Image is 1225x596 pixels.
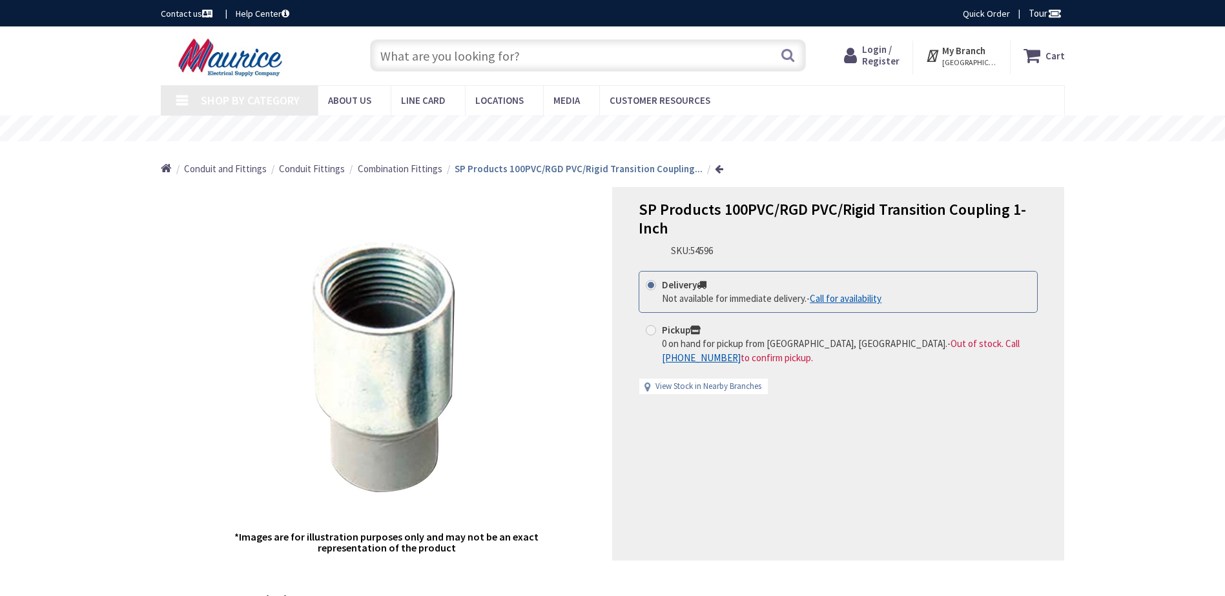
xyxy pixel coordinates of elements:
span: Conduit Fittings [279,163,345,175]
span: [GEOGRAPHIC_DATA], [GEOGRAPHIC_DATA] [942,57,997,68]
a: Contact us [161,7,215,20]
img: Maurice Electrical Supply Company [161,37,304,77]
div: - [662,292,881,305]
strong: Pickup [662,324,701,336]
a: Quick Order [963,7,1010,20]
div: - [662,337,1031,364]
a: [PHONE_NUMBER] [662,351,741,364]
span: Tour [1029,7,1062,19]
span: Not available for immediate delivery. [662,292,807,304]
rs-layer: Free Same Day Pickup at 15 Locations [495,122,732,136]
span: Customer Resources [610,94,710,106]
span: Combination Fittings [358,163,442,175]
span: Shop By Category [201,93,300,108]
strong: Delivery [662,279,706,291]
span: Out of stock. Call to confirm pickup. [662,337,1020,363]
a: Conduit and Fittings [184,162,267,175]
span: Login / Register [862,43,900,67]
strong: Cart [1045,44,1065,67]
strong: My Branch [942,45,985,57]
div: My Branch [GEOGRAPHIC_DATA], [GEOGRAPHIC_DATA] [925,44,997,67]
span: Media [553,94,580,106]
div: SKU: [671,244,713,257]
a: Login / Register [844,44,900,67]
span: Locations [475,94,524,106]
span: Conduit and Fittings [184,163,267,175]
h5: *Images are for illustration purposes only and may not be an exact representation of the product [233,531,540,554]
span: SP Products 100PVC/RGD PVC/Rigid Transition Coupling 1-Inch [639,199,1026,238]
img: SP Products 100PVC/RGD PVC/Rigid Transition Coupling 1-Inch [258,239,516,497]
input: What are you looking for? [370,39,806,72]
span: About us [328,94,371,106]
a: Help Center [236,7,289,20]
span: 0 on hand for pickup from [GEOGRAPHIC_DATA], [GEOGRAPHIC_DATA]. [662,337,947,350]
a: Combination Fittings [358,162,442,175]
a: View Stock in Nearby Branches [655,381,761,393]
strong: SP Products 100PVC/RGD PVC/Rigid Transition Coupling... [455,163,703,175]
span: 54596 [690,244,713,257]
a: Cart [1024,44,1065,67]
span: Line Card [401,94,446,106]
a: Conduit Fittings [279,162,345,175]
a: Call for availability [810,292,881,305]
